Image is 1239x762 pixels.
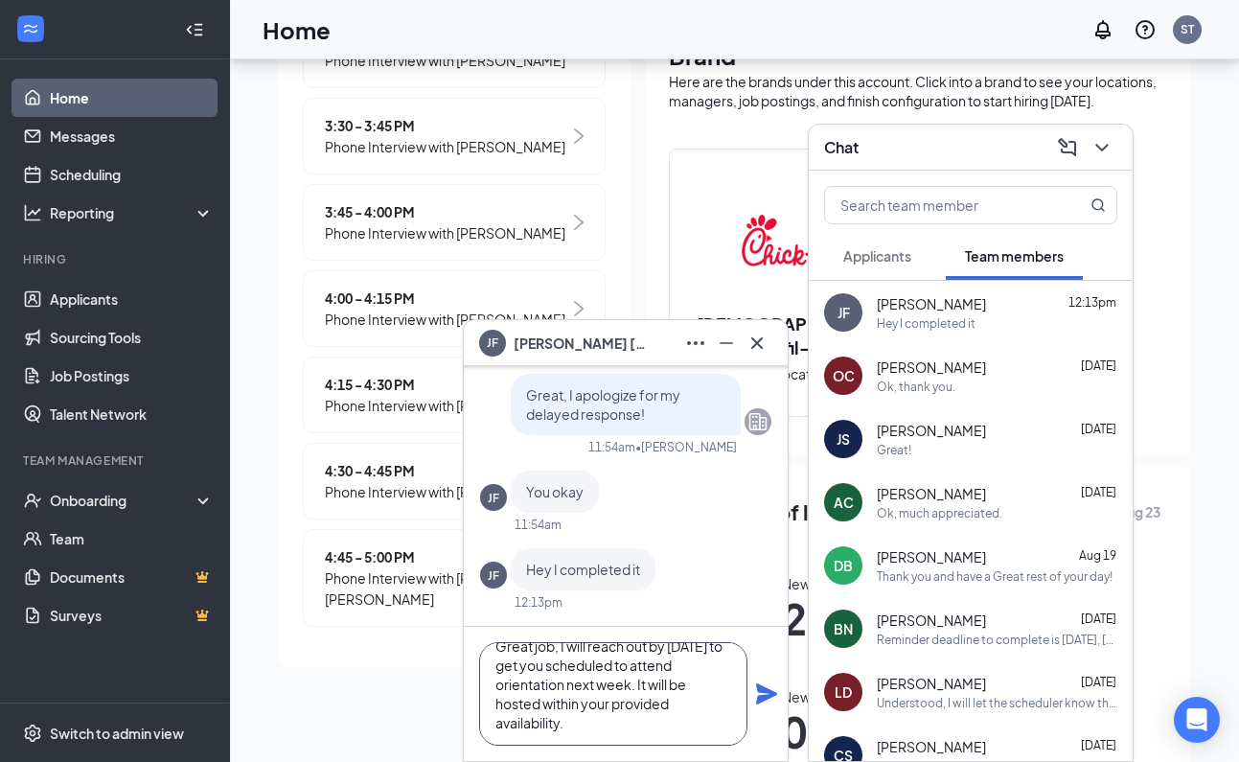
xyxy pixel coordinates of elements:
div: Understood, I will let the scheduler know that you still have all uniform items and are available... [877,695,1117,711]
div: JF [837,303,850,322]
span: [DATE] [1081,612,1116,626]
div: Onboarding [50,491,197,510]
span: [PERSON_NAME] [877,547,986,566]
svg: Minimize [715,332,738,355]
div: Hey I completed it [877,315,975,332]
a: Talent Network [50,395,214,433]
span: [PERSON_NAME] [877,611,986,630]
span: Team members [965,247,1064,265]
svg: Collapse [185,20,204,39]
span: 4:15 - 4:30 PM [325,374,565,395]
div: 11:54am [515,517,562,533]
span: 2 locations [769,363,837,384]
div: OC [833,366,855,385]
svg: Company [746,410,769,433]
span: Aug 19 [1079,548,1116,563]
div: Reporting [50,203,215,222]
h2: [DEMOGRAPHIC_DATA]-fil-A [670,312,936,359]
div: 11:54am [588,439,635,455]
span: [PERSON_NAME] [PERSON_NAME] [514,333,648,354]
div: Team Management [23,452,210,469]
a: Home [50,79,214,117]
span: Phone Interview with [PERSON_NAME] [325,50,565,71]
div: Ok, thank you. [877,379,955,395]
svg: ChevronDown [1090,136,1113,159]
span: [PERSON_NAME] [877,737,986,756]
div: Switch to admin view [50,724,184,743]
input: Search team member [825,187,1052,223]
h3: Chat [824,137,859,158]
div: BN [834,619,853,638]
div: ST [1181,21,1194,37]
span: Great, I apologize for my delayed response! [526,386,680,423]
a: DocumentsCrown [50,558,214,596]
span: [PERSON_NAME] [877,484,986,503]
div: JF [488,490,499,506]
a: SurveysCrown [50,596,214,635]
div: Reminder deadline to complete is [DATE], [DATE]. If you do not enroll, you will not be an authori... [877,632,1117,648]
span: Applicants [843,247,911,265]
svg: Cross [746,332,769,355]
svg: Ellipses [684,332,707,355]
button: ChevronDown [1087,132,1117,163]
textarea: Great job, I will reach out by [DATE] to get you scheduled to attend orientation next week. It wi... [479,642,747,746]
a: Scheduling [50,155,214,194]
div: Thank you and have a Great rest of your day! [877,568,1113,585]
span: [PERSON_NAME] [877,358,986,377]
svg: ComposeMessage [1056,136,1079,159]
svg: QuestionInfo [1134,18,1157,41]
span: • [PERSON_NAME] [635,439,737,455]
span: Phone Interview with [PERSON_NAME] [PERSON_NAME] [325,567,569,610]
a: Messages [50,117,214,155]
button: Minimize [711,328,742,358]
span: [PERSON_NAME] [877,674,986,693]
span: Phone Interview with [PERSON_NAME] [325,309,565,330]
span: 4:30 - 4:45 PM [325,460,565,481]
button: Cross [742,328,772,358]
div: Ok, much appreciated. [877,505,1002,521]
span: Phone Interview with [PERSON_NAME] [325,136,565,157]
span: [DATE] [1081,485,1116,499]
span: [DATE] [1081,422,1116,436]
div: AC [834,493,854,512]
div: DB [834,556,853,575]
span: Phone Interview with [PERSON_NAME] [325,222,565,243]
div: LD [835,682,852,702]
svg: MagnifyingGlass [1090,197,1106,213]
span: [DATE] [1081,738,1116,752]
svg: WorkstreamLogo [21,19,40,38]
div: 12:13pm [515,594,562,611]
img: Chick-fil-A [742,181,864,304]
svg: Notifications [1091,18,1114,41]
span: 3:30 - 3:45 PM [325,115,565,136]
button: ComposeMessage [1052,132,1083,163]
svg: Plane [755,682,778,705]
h1: Home [263,13,331,46]
span: [DATE] [1081,675,1116,689]
span: 4:45 - 5:00 PM [325,546,569,567]
span: Phone Interview with [PERSON_NAME] [325,481,565,502]
svg: UserCheck [23,491,42,510]
a: Applicants [50,280,214,318]
svg: Settings [23,724,42,743]
a: Sourcing Tools [50,318,214,357]
span: [PERSON_NAME] [877,294,986,313]
span: Hey I completed it [526,561,640,578]
span: You okay [526,483,584,500]
div: JS [837,429,850,449]
div: Here are the brands under this account. Click into a brand to see your locations, managers, job p... [669,72,1168,110]
span: 12:13pm [1068,295,1116,310]
svg: Analysis [23,203,42,222]
a: Team [50,520,214,558]
div: Great! [877,442,911,458]
span: 4:00 - 4:15 PM [325,288,565,309]
div: Open Intercom Messenger [1174,697,1220,743]
button: Ellipses [680,328,711,358]
div: Hiring [23,251,210,267]
span: [DATE] [1081,358,1116,373]
span: Phone Interview with [PERSON_NAME] [325,395,565,416]
a: Job Postings [50,357,214,395]
span: 3:45 - 4:00 PM [325,201,565,222]
div: JF [488,567,499,584]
